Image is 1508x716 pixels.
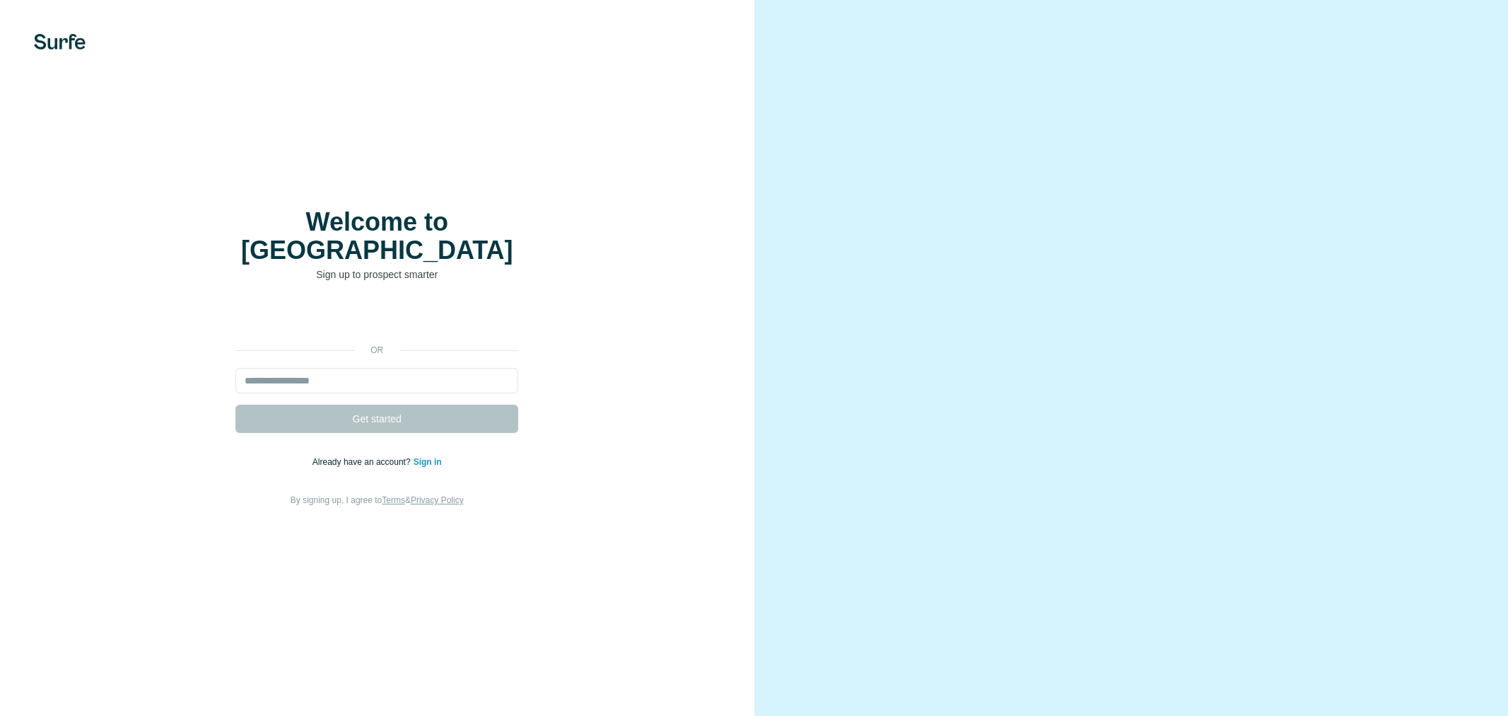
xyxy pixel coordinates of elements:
iframe: Sign in with Google Button [228,303,525,334]
p: Sign up to prospect smarter [235,267,518,282]
span: By signing up, I agree to & [291,495,464,505]
p: or [354,344,399,357]
h1: Welcome to [GEOGRAPHIC_DATA] [235,208,518,265]
a: Terms [382,495,405,505]
img: Surfe's logo [34,34,86,50]
a: Privacy Policy [411,495,464,505]
span: Already have an account? [312,457,414,467]
a: Sign in [414,457,442,467]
